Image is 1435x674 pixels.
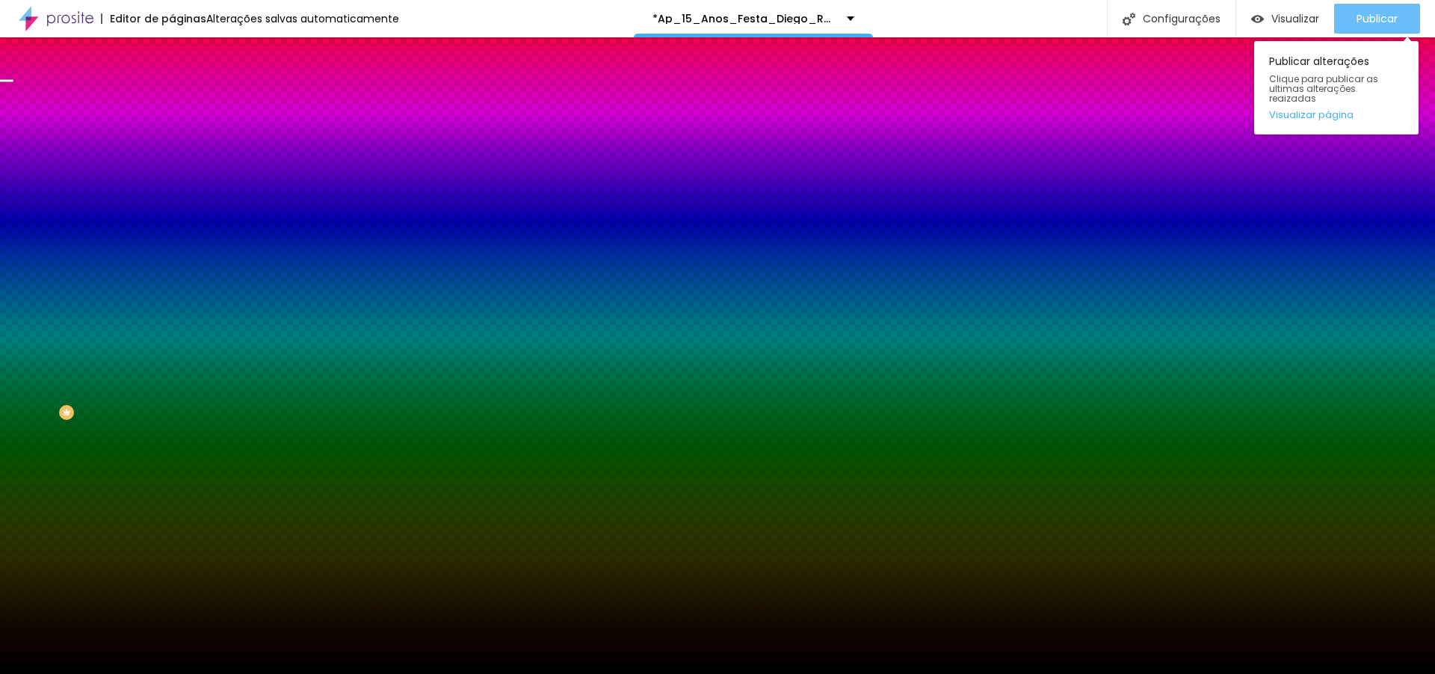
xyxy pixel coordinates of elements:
[206,13,399,24] div: Alterações salvas automaticamente
[1269,74,1404,104] span: Clique para publicar as ultimas alterações reaizadas
[1269,110,1404,120] a: Visualizar página
[1357,13,1398,25] span: Publicar
[1271,13,1319,25] span: Visualizar
[1254,41,1419,135] div: Publicar alterações
[101,13,206,24] div: Editor de páginas
[1334,4,1420,34] button: Publicar
[1251,13,1264,25] img: view-1.svg
[652,13,836,24] p: *Ap_15_Anos_Festa_Diego_Rocha
[1123,13,1135,25] img: Icone
[1236,4,1334,34] button: Visualizar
